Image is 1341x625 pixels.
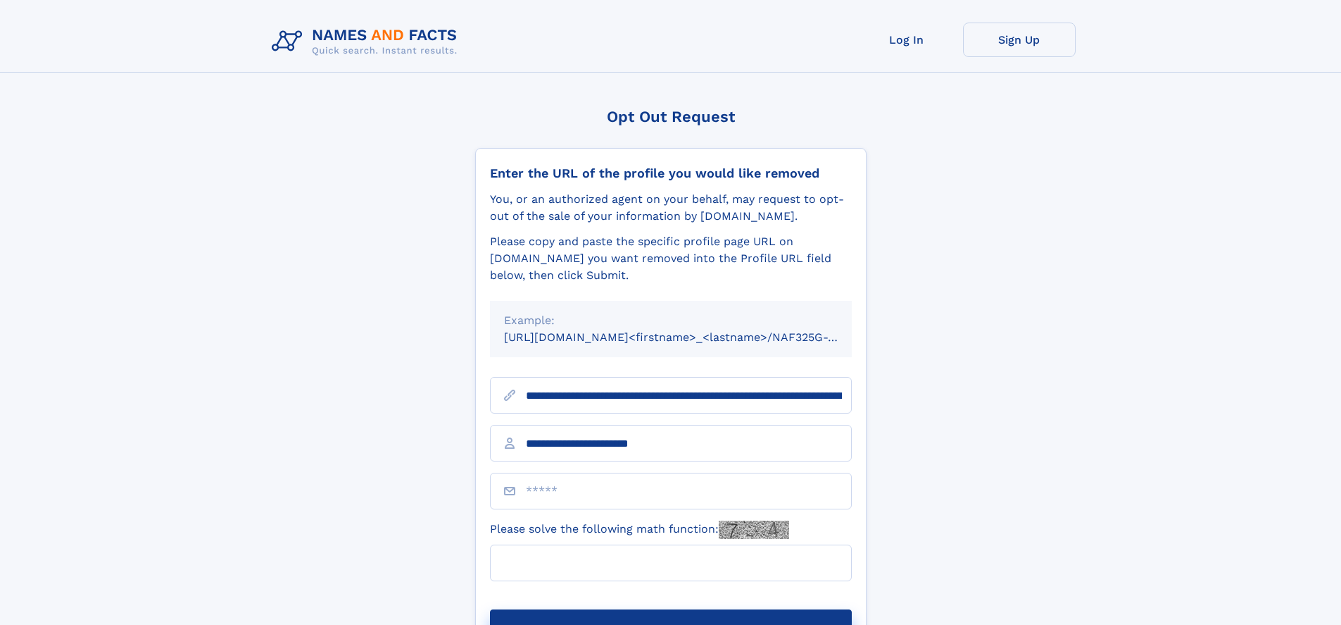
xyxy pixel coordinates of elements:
[504,330,879,344] small: [URL][DOMAIN_NAME]<firstname>_<lastname>/NAF325G-xxxxxxxx
[504,312,838,329] div: Example:
[475,108,867,125] div: Opt Out Request
[490,166,852,181] div: Enter the URL of the profile you would like removed
[490,233,852,284] div: Please copy and paste the specific profile page URL on [DOMAIN_NAME] you want removed into the Pr...
[490,521,789,539] label: Please solve the following math function:
[490,191,852,225] div: You, or an authorized agent on your behalf, may request to opt-out of the sale of your informatio...
[850,23,963,57] a: Log In
[963,23,1076,57] a: Sign Up
[266,23,469,61] img: Logo Names and Facts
